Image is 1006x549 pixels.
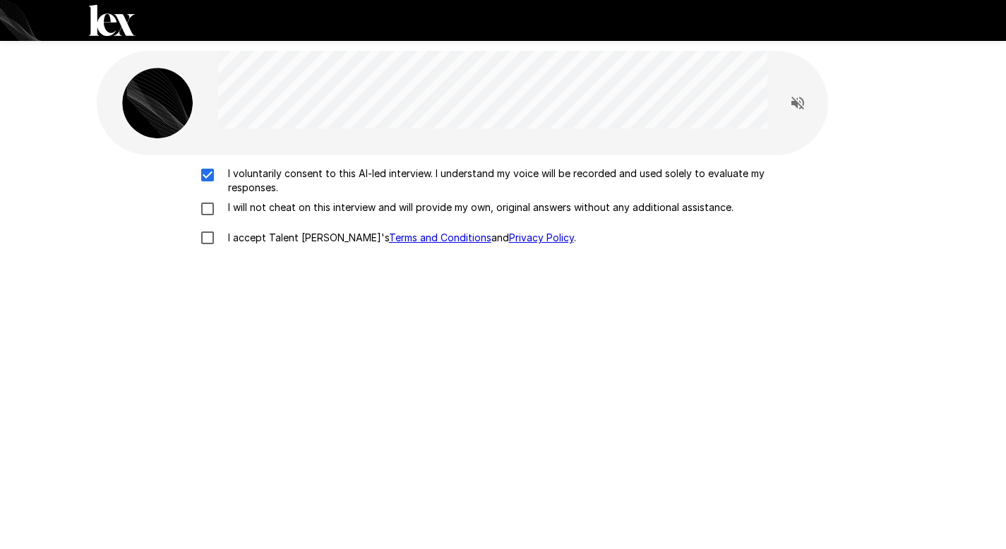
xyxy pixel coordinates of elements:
[222,231,576,245] p: I accept Talent [PERSON_NAME]'s and .
[122,68,193,138] img: lex_avatar2.png
[784,89,812,117] button: Read questions aloud
[222,200,733,215] p: I will not cheat on this interview and will provide my own, original answers without any addition...
[389,231,491,243] a: Terms and Conditions
[509,231,574,243] a: Privacy Policy
[222,167,814,195] p: I voluntarily consent to this AI-led interview. I understand my voice will be recorded and used s...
